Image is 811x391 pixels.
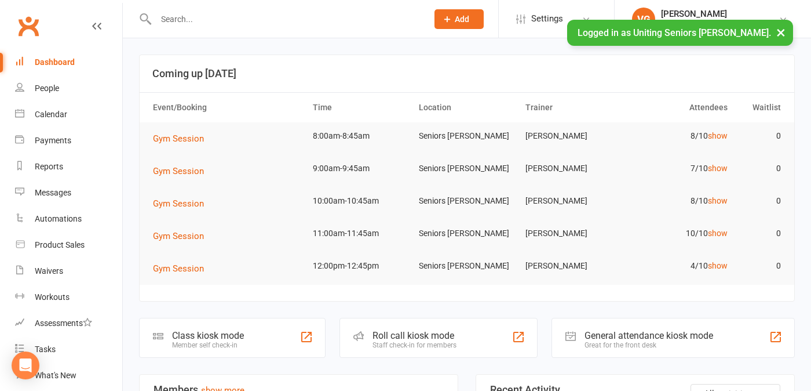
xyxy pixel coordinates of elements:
[626,220,733,247] td: 10/10
[626,187,733,215] td: 8/10
[15,258,122,284] a: Waivers
[584,341,713,349] div: Great for the front desk
[661,9,779,19] div: [PERSON_NAME]
[520,155,627,182] td: [PERSON_NAME]
[584,330,713,341] div: General attendance kiosk mode
[455,15,469,24] span: Add
[35,162,63,171] div: Reports
[153,198,204,209] span: Gym Session
[35,57,75,67] div: Dashboard
[35,345,56,354] div: Tasks
[153,263,204,274] span: Gym Session
[308,122,414,150] td: 8:00am-8:45am
[308,93,414,122] th: Time
[153,166,204,176] span: Gym Session
[414,187,520,215] td: Seniors [PERSON_NAME]
[520,187,627,215] td: [PERSON_NAME]
[15,232,122,258] a: Product Sales
[708,196,728,205] a: show
[632,8,655,31] div: VG
[626,93,733,122] th: Attendees
[520,122,627,150] td: [PERSON_NAME]
[15,75,122,102] a: People
[35,292,70,302] div: Workouts
[35,188,71,197] div: Messages
[153,231,204,241] span: Gym Session
[35,266,63,276] div: Waivers
[708,131,728,140] a: show
[520,220,627,247] td: [PERSON_NAME]
[308,220,414,247] td: 11:00am-11:45am
[520,93,627,122] th: Trainer
[153,262,212,276] button: Gym Session
[531,6,563,32] span: Settings
[733,187,786,215] td: 0
[733,220,786,247] td: 0
[414,155,520,182] td: Seniors [PERSON_NAME]
[15,102,122,128] a: Calendar
[308,187,414,215] td: 10:00am-10:45am
[733,252,786,280] td: 0
[708,229,728,238] a: show
[153,132,212,146] button: Gym Session
[15,336,122,363] a: Tasks
[153,133,204,144] span: Gym Session
[35,318,92,328] div: Assessments
[372,341,456,349] div: Staff check-in for members
[172,341,244,349] div: Member self check-in
[15,49,122,75] a: Dashboard
[414,220,520,247] td: Seniors [PERSON_NAME]
[414,122,520,150] td: Seniors [PERSON_NAME]
[414,93,520,122] th: Location
[15,310,122,336] a: Assessments
[15,363,122,389] a: What's New
[733,155,786,182] td: 0
[15,180,122,206] a: Messages
[434,9,484,29] button: Add
[578,27,771,38] span: Logged in as Uniting Seniors [PERSON_NAME].
[308,155,414,182] td: 9:00am-9:45am
[15,154,122,180] a: Reports
[15,284,122,310] a: Workouts
[12,352,39,379] div: Open Intercom Messenger
[626,252,733,280] td: 4/10
[15,206,122,232] a: Automations
[15,128,122,154] a: Payments
[520,252,627,280] td: [PERSON_NAME]
[153,164,212,178] button: Gym Session
[35,371,76,380] div: What's New
[35,240,85,249] div: Product Sales
[626,122,733,150] td: 8/10
[661,19,779,30] div: Uniting Seniors [PERSON_NAME]
[172,330,244,341] div: Class kiosk mode
[733,93,786,122] th: Waitlist
[35,214,82,223] div: Automations
[35,110,67,119] div: Calendar
[152,11,419,27] input: Search...
[770,20,791,45] button: ×
[152,68,781,79] h3: Coming up [DATE]
[372,330,456,341] div: Roll call kiosk mode
[414,252,520,280] td: Seniors [PERSON_NAME]
[148,93,308,122] th: Event/Booking
[35,84,59,93] div: People
[35,136,71,145] div: Payments
[14,12,43,41] a: Clubworx
[308,252,414,280] td: 12:00pm-12:45pm
[708,164,728,173] a: show
[708,261,728,270] a: show
[153,197,212,211] button: Gym Session
[626,155,733,182] td: 7/10
[733,122,786,150] td: 0
[153,229,212,243] button: Gym Session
